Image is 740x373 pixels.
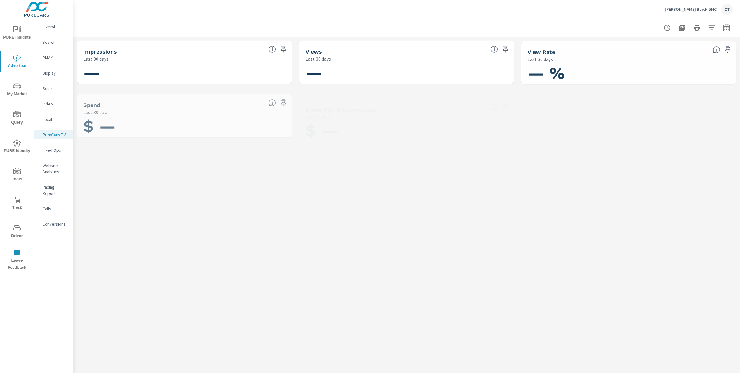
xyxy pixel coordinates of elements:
h5: Spend Per 1k Impressions [306,106,376,113]
p: Local [43,116,68,122]
span: Save this to your personalized report [278,44,288,54]
span: Tools [2,168,32,183]
button: Select Date Range [720,22,733,34]
p: Display [43,70,68,76]
span: PURE Identity [2,139,32,154]
h1: — [83,63,286,84]
span: Percentage of Impressions where the ad was viewed completely. “Impressions” divided by “Views”. [... [713,46,720,53]
p: Last 30 days [83,109,109,116]
div: PMAX [34,53,73,62]
span: Save this to your personalized report [500,102,510,112]
div: Website Analytics [34,161,73,176]
span: Driver [2,224,32,240]
span: My Market [2,83,32,98]
div: Pacing Report [34,182,73,198]
p: Social [43,85,68,92]
h5: Spend [83,102,100,108]
span: Save this to your personalized report [723,45,733,55]
div: Local [34,115,73,124]
span: Save this to your personalized report [500,44,510,54]
p: PMAX [43,55,68,61]
h1: $ — [306,121,508,141]
p: Fixed Ops [43,147,68,153]
h5: Impressions [83,48,117,55]
p: [PERSON_NAME] Buick GMC [665,6,717,12]
h1: $ — [83,116,286,137]
div: CT [721,4,733,15]
p: Search [43,39,68,45]
p: Overall [43,24,68,30]
div: Search [34,38,73,47]
div: nav menu [0,18,34,274]
span: Tier2 [2,196,32,211]
div: Overall [34,22,73,31]
div: Calls [34,204,73,213]
div: PureCars TV [34,130,73,139]
p: Calls [43,206,68,212]
span: Number of times your connected TV ad was viewed completely by a user. [Source: This data is provi... [491,46,498,53]
span: Leave Feedback [2,249,32,271]
p: Last 30 days [83,55,109,63]
h5: View Rate [528,49,555,55]
div: Social [34,84,73,93]
span: Number of times your connected TV ad was presented to a user. [Source: This data is provided by t... [269,46,276,53]
div: Conversions [34,219,73,229]
div: Video [34,99,73,109]
button: Apply Filters [705,22,718,34]
p: Website Analytics [43,162,68,175]
span: Save this to your personalized report [278,98,288,108]
span: Cost of your connected TV ad campaigns. [Source: This data is provided by the video advertising p... [269,99,276,106]
span: Query [2,111,32,126]
p: PureCars TV [43,132,68,138]
p: Last 30 days [528,55,553,63]
h1: — % [528,63,730,84]
span: Advertise [2,54,32,69]
p: Video [43,101,68,107]
button: "Export Report to PDF" [676,22,688,34]
div: Display [34,68,73,78]
p: Last 30 days [306,55,331,63]
span: Total spend per 1,000 impressions. [Source: This data is provided by the video advertising platform] [491,104,498,111]
h1: — [306,63,508,84]
div: Fixed Ops [34,146,73,155]
span: PURE Insights [2,26,32,41]
p: Last 30 days [306,113,331,121]
button: Print Report [691,22,703,34]
h5: Views [306,48,322,55]
p: Pacing Report [43,184,68,196]
p: Conversions [43,221,68,227]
